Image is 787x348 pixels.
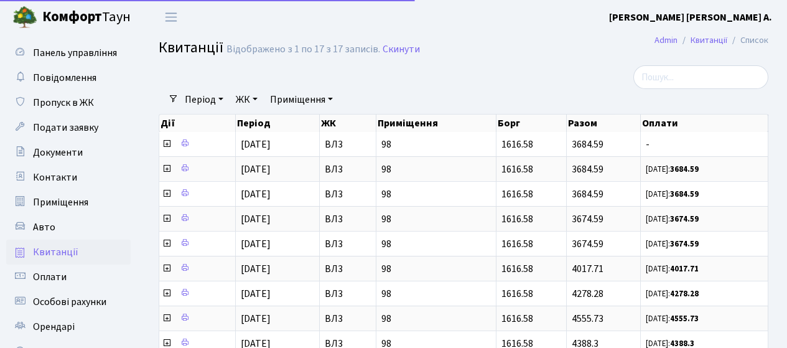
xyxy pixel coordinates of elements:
[241,212,271,226] span: [DATE]
[646,238,699,250] small: [DATE]:
[226,44,380,55] div: Відображено з 1 по 17 з 17 записів.
[33,71,96,85] span: Повідомлення
[6,289,131,314] a: Особові рахунки
[325,314,371,324] span: ВЛ3
[381,239,491,249] span: 98
[572,237,603,251] span: 3674.59
[6,140,131,165] a: Документи
[501,212,533,226] span: 1616.58
[320,115,376,132] th: ЖК
[241,237,271,251] span: [DATE]
[6,240,131,265] a: Квитанції
[6,215,131,240] a: Авто
[42,7,131,28] span: Таун
[646,288,699,299] small: [DATE]:
[241,162,271,176] span: [DATE]
[6,40,131,65] a: Панель управління
[501,237,533,251] span: 1616.58
[646,313,699,324] small: [DATE]:
[641,115,768,132] th: Оплати
[325,164,371,174] span: ВЛ3
[6,165,131,190] a: Контакти
[6,90,131,115] a: Пропуск в ЖК
[33,245,78,259] span: Квитанції
[241,187,271,201] span: [DATE]
[241,312,271,326] span: [DATE]
[241,262,271,276] span: [DATE]
[633,65,768,89] input: Пошук...
[501,312,533,326] span: 1616.58
[691,34,727,47] a: Квитанції
[670,263,699,275] b: 4017.71
[325,139,371,149] span: ВЛ3
[6,265,131,289] a: Оплати
[381,214,491,224] span: 98
[12,5,37,30] img: logo.png
[33,96,94,110] span: Пропуск в ЖК
[572,287,603,301] span: 4278.28
[6,65,131,90] a: Повідомлення
[33,320,75,334] span: Орендарі
[670,313,699,324] b: 4555.73
[501,287,533,301] span: 1616.58
[33,121,98,134] span: Подати заявку
[231,89,263,110] a: ЖК
[325,264,371,274] span: ВЛ3
[159,37,223,59] span: Квитанції
[609,11,772,24] b: [PERSON_NAME] [PERSON_NAME] А.
[381,164,491,174] span: 98
[654,34,678,47] a: Admin
[670,164,699,175] b: 3684.59
[670,288,699,299] b: 4278.28
[670,214,699,225] b: 3674.59
[42,7,102,27] b: Комфорт
[376,115,496,132] th: Приміщення
[241,138,271,151] span: [DATE]
[646,164,699,175] small: [DATE]:
[646,263,699,275] small: [DATE]:
[670,189,699,200] b: 3684.59
[325,239,371,249] span: ВЛ3
[381,289,491,299] span: 98
[33,171,77,184] span: Контакти
[159,115,236,132] th: Дії
[572,212,603,226] span: 3674.59
[33,46,117,60] span: Панель управління
[646,139,763,149] span: -
[236,115,320,132] th: Період
[646,214,699,225] small: [DATE]:
[501,162,533,176] span: 1616.58
[33,146,83,159] span: Документи
[241,287,271,301] span: [DATE]
[383,44,420,55] a: Скинути
[325,289,371,299] span: ВЛ3
[501,262,533,276] span: 1616.58
[381,314,491,324] span: 98
[6,314,131,339] a: Орендарі
[572,162,603,176] span: 3684.59
[325,189,371,199] span: ВЛ3
[670,238,699,250] b: 3674.59
[6,115,131,140] a: Подати заявку
[33,195,88,209] span: Приміщення
[496,115,567,132] th: Борг
[572,312,603,326] span: 4555.73
[325,214,371,224] span: ВЛ3
[381,189,491,199] span: 98
[572,138,603,151] span: 3684.59
[609,10,772,25] a: [PERSON_NAME] [PERSON_NAME] А.
[646,189,699,200] small: [DATE]:
[33,270,67,284] span: Оплати
[265,89,338,110] a: Приміщення
[572,187,603,201] span: 3684.59
[501,138,533,151] span: 1616.58
[572,262,603,276] span: 4017.71
[567,115,641,132] th: Разом
[6,190,131,215] a: Приміщення
[33,295,106,309] span: Особові рахунки
[636,27,787,54] nav: breadcrumb
[381,139,491,149] span: 98
[727,34,768,47] li: Список
[33,220,55,234] span: Авто
[180,89,228,110] a: Період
